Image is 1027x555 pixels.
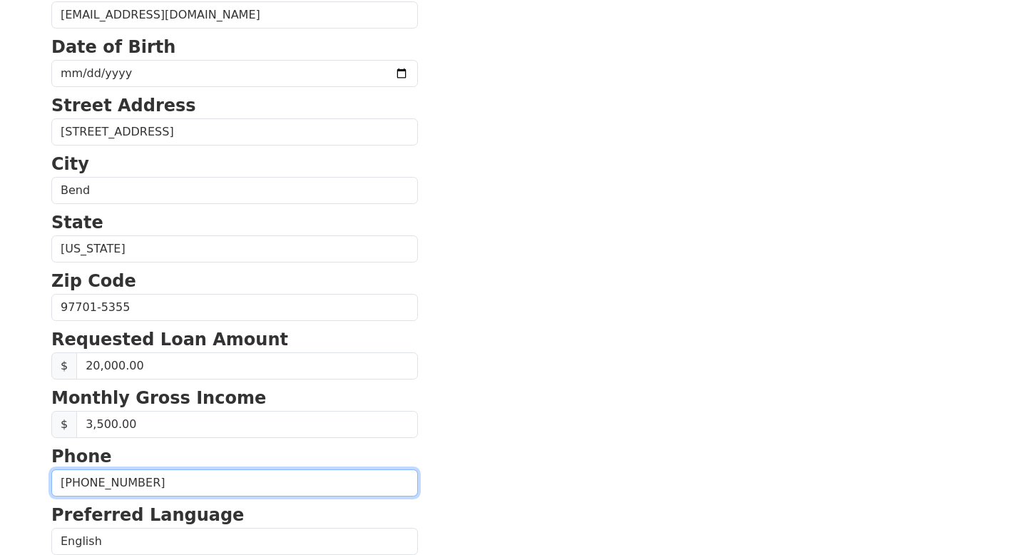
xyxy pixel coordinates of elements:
input: Re-Enter Email Address [51,1,418,29]
p: Monthly Gross Income [51,385,418,411]
strong: Zip Code [51,271,136,291]
input: Street Address [51,118,418,146]
strong: Phone [51,447,112,467]
input: Requested Loan Amount [76,352,418,380]
strong: State [51,213,103,233]
strong: Date of Birth [51,37,175,57]
span: $ [51,352,77,380]
strong: Requested Loan Amount [51,330,288,350]
input: Phone [51,469,418,497]
strong: Preferred Language [51,505,244,525]
strong: City [51,154,89,174]
input: Monthly Gross Income [76,411,418,438]
span: $ [51,411,77,438]
strong: Street Address [51,96,196,116]
input: Zip Code [51,294,418,321]
input: City [51,177,418,204]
